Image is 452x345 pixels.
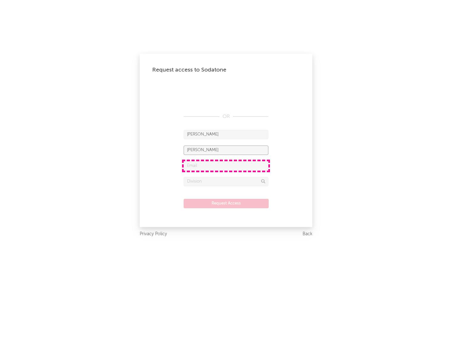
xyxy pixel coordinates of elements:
[184,161,268,171] input: Email
[303,230,312,238] a: Back
[152,66,300,74] div: Request access to Sodatone
[140,230,167,238] a: Privacy Policy
[184,177,268,186] input: Division
[184,199,269,208] button: Request Access
[184,146,268,155] input: Last Name
[184,113,268,120] div: OR
[184,130,268,139] input: First Name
